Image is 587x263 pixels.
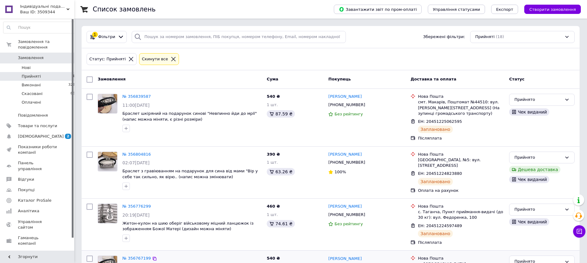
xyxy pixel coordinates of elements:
span: Управління статусами [433,7,480,12]
div: Дешева доставка [509,166,560,173]
span: Завантажити звіт по пром-оплаті [339,6,417,12]
a: Браслет з гравіюванням на подарунок для сина від мами "Вір у себе так сильно, як вірю.. (напис мо... [122,169,258,179]
div: Післяплата [418,136,504,141]
div: [PHONE_NUMBER] [327,211,366,219]
button: Завантажити звіт по пром-оплаті [334,5,422,14]
span: Замовлення [98,77,125,81]
div: Нова Пошта [418,256,504,261]
h1: Список замовлень [93,6,155,13]
div: [PHONE_NUMBER] [327,101,366,109]
span: (18) [496,34,504,39]
div: Післяплата [418,240,504,245]
span: Аналітика [18,208,39,214]
img: Фото товару [98,94,117,113]
div: 1 [92,32,98,37]
span: Виконані [22,82,41,88]
a: [PERSON_NAME] [328,256,362,262]
span: Відгуки [18,177,34,182]
span: 540 ₴ [267,256,280,261]
span: Скасовані [22,91,43,97]
span: Каталог ProSale [18,198,51,203]
div: Прийнято [514,97,562,103]
span: Панель управління [18,160,57,171]
div: Чек виданий [509,176,549,183]
span: 100% [334,170,346,174]
span: Індивідуальні подарунки з любов'ю [20,4,66,9]
span: 2 [65,134,71,139]
span: Оплачені [22,100,41,105]
span: Товари та послуги [18,123,57,129]
span: Доставка та оплата [410,77,456,81]
div: Статус: Прийняті [88,56,127,63]
div: Чек виданий [509,218,549,226]
span: Показники роботи компанії [18,144,57,155]
div: Заплановано [418,178,453,185]
div: 63.26 ₴ [267,168,295,175]
span: Cума [267,77,278,81]
a: [PERSON_NAME] [328,94,362,100]
span: Збережені фільтри: [423,34,465,40]
span: Замовлення [18,55,44,61]
button: Створити замовлення [524,5,581,14]
a: [PERSON_NAME] [328,152,362,157]
span: 460 ₴ [267,204,280,209]
span: 863 [70,91,77,97]
span: 390 ₴ [267,152,280,157]
div: [PHONE_NUMBER] [327,158,366,166]
span: Управління сайтом [18,219,57,230]
a: Браслет шкіряний на подарунок синові "Невпинно йди до мрії" (напис можна міняти, є різні розміри) [122,111,257,122]
span: Повідомлення [18,113,48,118]
img: Фото товару [98,152,117,171]
div: Прийнято [514,154,562,161]
div: Нова Пошта [418,94,504,99]
a: Створити замовлення [518,7,581,11]
div: Cкинути все [141,56,169,63]
span: Прийняті [22,74,41,79]
a: № 356776299 [122,204,151,209]
input: Пошук [3,22,77,33]
div: [GEOGRAPHIC_DATA], №5: вул. [STREET_ADDRESS] [418,157,504,168]
span: 20:19[DATE] [122,213,150,218]
span: 02:07[DATE] [122,160,150,165]
span: Гаманець компанії [18,235,57,246]
span: 1 шт. [267,212,278,217]
span: Покупці [18,187,35,193]
span: 11:00[DATE] [122,103,150,108]
span: Нові [22,65,31,71]
a: Жетон-кулон на шию оберіг військовому міцний ланцюжок із зображенням Божої Матері (дизайн можна м... [122,221,253,231]
div: Оплата на рахунок [418,188,504,193]
div: Нова Пошта [418,204,504,209]
div: с. Таганча, Пункт приймання-видачі (до 30 кг): вул. Федоренка, 100 [418,209,504,220]
span: Прийняті [475,34,495,40]
div: Заплановано [418,126,453,133]
span: 1 шт. [267,160,278,165]
span: [DEMOGRAPHIC_DATA] [18,134,64,139]
button: Чат з покупцем [573,225,585,238]
a: [PERSON_NAME] [328,204,362,209]
button: Управління статусами [428,5,485,14]
span: ЕН: 20451225062595 [418,119,462,124]
div: Нова Пошта [418,152,504,157]
span: Без рейтингу [334,112,363,116]
span: 540 ₴ [267,94,280,99]
span: Статус [509,77,525,81]
span: ЕН: 20451224823880 [418,171,462,176]
span: Створити замовлення [529,7,576,12]
span: 1 шт. [267,102,278,107]
div: Заплановано [418,230,453,237]
div: Прийнято [514,206,562,213]
div: 74.61 ₴ [267,220,295,227]
a: № 356839587 [122,94,151,99]
div: смт. Макарів, Поштомат №44510: вул. [PERSON_NAME][STREET_ADDRESS] (На зупинці громадського трансп... [418,99,504,116]
div: Чек виданий [509,108,549,116]
div: 87.59 ₴ [267,110,295,118]
span: Без рейтингу [334,222,363,226]
input: Пошук за номером замовлення, ПІБ покупця, номером телефону, Email, номером накладної [132,31,346,43]
a: Фото товару [98,204,117,223]
span: Експорт [496,7,513,12]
